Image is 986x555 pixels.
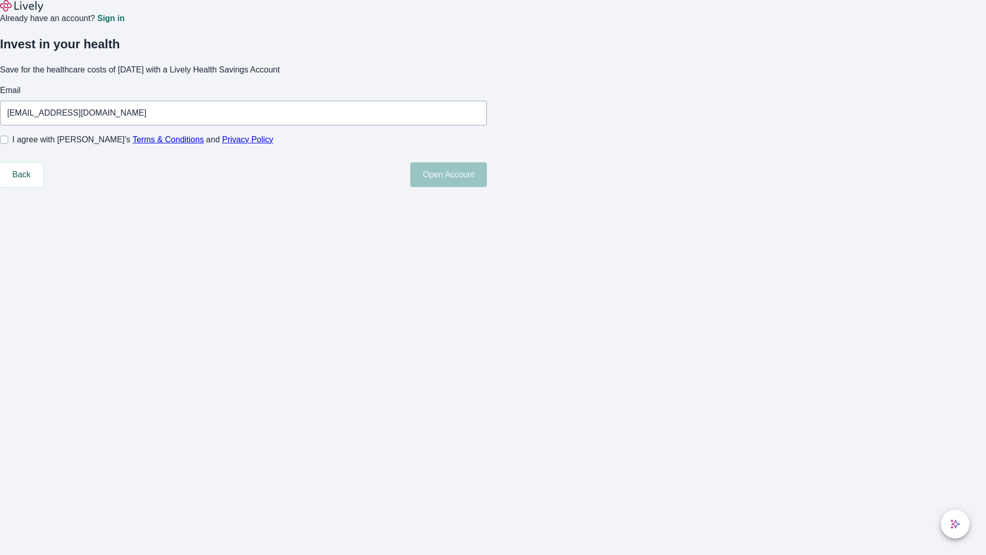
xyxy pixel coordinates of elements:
a: Terms & Conditions [132,135,204,144]
a: Privacy Policy [222,135,274,144]
svg: Lively AI Assistant [950,519,960,529]
a: Sign in [97,14,124,23]
button: chat [941,510,970,539]
span: I agree with [PERSON_NAME]’s and [12,134,273,146]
